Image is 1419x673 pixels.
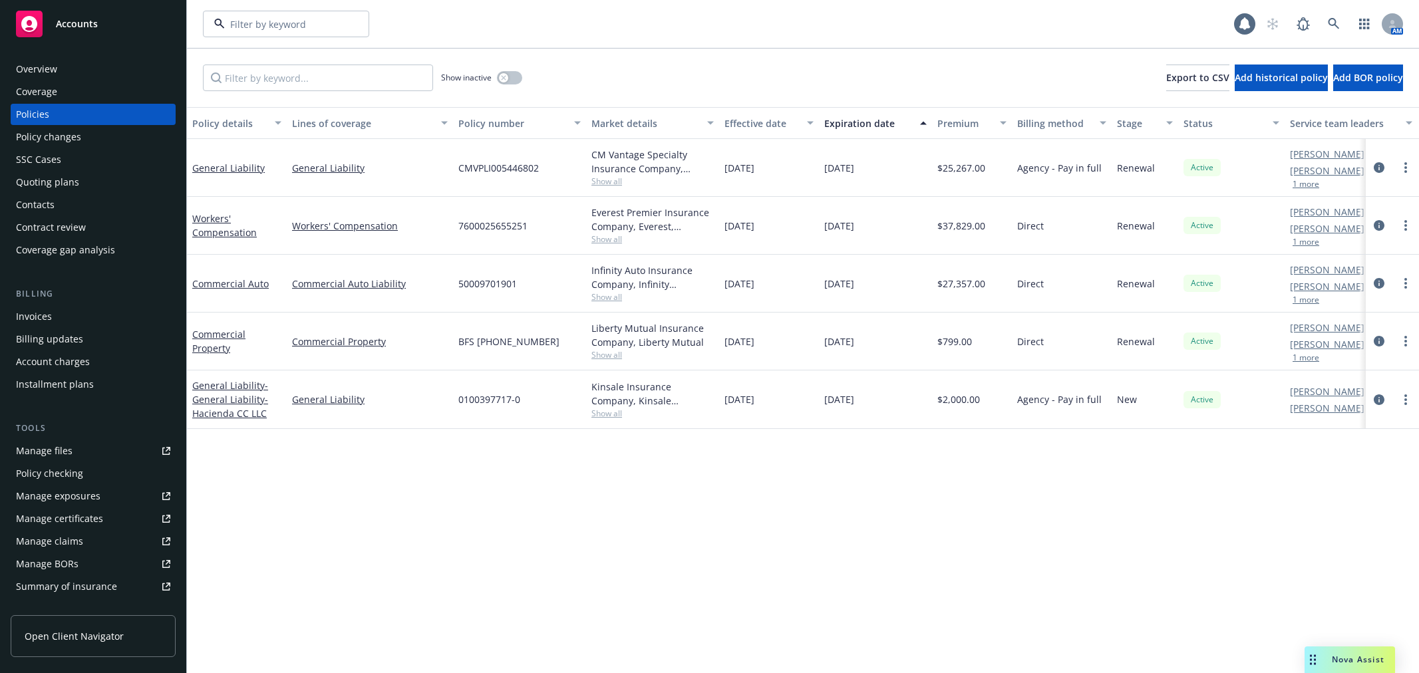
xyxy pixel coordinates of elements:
[1012,107,1112,139] button: Billing method
[11,287,176,301] div: Billing
[1117,277,1155,291] span: Renewal
[724,277,754,291] span: [DATE]
[1351,11,1378,37] a: Switch app
[1332,654,1384,665] span: Nova Assist
[591,349,714,360] span: Show all
[1398,217,1414,233] a: more
[11,126,176,148] a: Policy changes
[11,553,176,575] a: Manage BORs
[724,392,754,406] span: [DATE]
[1371,160,1387,176] a: circleInformation
[225,17,342,31] input: Filter by keyword
[16,485,100,507] div: Manage exposures
[292,161,448,175] a: General Liability
[25,629,124,643] span: Open Client Navigator
[937,335,972,348] span: $799.00
[16,351,90,372] div: Account charges
[1293,296,1319,304] button: 1 more
[11,440,176,462] a: Manage files
[11,5,176,43] a: Accounts
[1117,335,1155,348] span: Renewal
[1371,217,1387,233] a: circleInformation
[11,329,176,350] a: Billing updates
[1398,333,1414,349] a: more
[292,116,433,130] div: Lines of coverage
[586,107,719,139] button: Market details
[1017,161,1102,175] span: Agency - Pay in full
[591,408,714,419] span: Show all
[937,392,980,406] span: $2,000.00
[724,116,799,130] div: Effective date
[1305,646,1321,673] div: Drag to move
[11,217,176,238] a: Contract review
[458,116,566,130] div: Policy number
[192,277,269,290] a: Commercial Auto
[1293,354,1319,362] button: 1 more
[1290,279,1364,293] a: [PERSON_NAME]
[11,422,176,435] div: Tools
[11,463,176,484] a: Policy checking
[591,148,714,176] div: CM Vantage Specialty Insurance Company, Church Mutual Insurance, CRC Group
[11,599,176,620] a: Policy AI ingestions
[1017,277,1044,291] span: Direct
[1290,221,1364,235] a: [PERSON_NAME]
[937,219,985,233] span: $37,829.00
[1321,11,1347,37] a: Search
[187,107,287,139] button: Policy details
[1290,11,1317,37] a: Report a Bug
[1398,275,1414,291] a: more
[1235,65,1328,91] button: Add historical policy
[1189,335,1215,347] span: Active
[1235,71,1328,84] span: Add historical policy
[1183,116,1265,130] div: Status
[16,59,57,80] div: Overview
[11,239,176,261] a: Coverage gap analysis
[824,392,854,406] span: [DATE]
[1290,384,1364,398] a: [PERSON_NAME]
[824,161,854,175] span: [DATE]
[591,205,714,233] div: Everest Premier Insurance Company, Everest, Arrowhead General Insurance Agency, Inc.
[453,107,586,139] button: Policy number
[937,277,985,291] span: $27,357.00
[1017,219,1044,233] span: Direct
[1017,392,1102,406] span: Agency - Pay in full
[1017,335,1044,348] span: Direct
[441,72,492,83] span: Show inactive
[937,161,985,175] span: $25,267.00
[458,219,528,233] span: 7600025655251
[1259,11,1286,37] a: Start snowing
[11,374,176,395] a: Installment plans
[1305,646,1395,673] button: Nova Assist
[16,576,117,597] div: Summary of insurance
[16,599,101,620] div: Policy AI ingestions
[56,19,98,29] span: Accounts
[937,116,992,130] div: Premium
[1117,116,1158,130] div: Stage
[1290,337,1364,351] a: [PERSON_NAME]
[192,162,265,174] a: General Liability
[16,374,94,395] div: Installment plans
[819,107,932,139] button: Expiration date
[1290,401,1364,415] a: [PERSON_NAME]
[1189,277,1215,289] span: Active
[16,306,52,327] div: Invoices
[458,335,559,348] span: BFS [PHONE_NUMBER]
[1290,263,1364,277] a: [PERSON_NAME]
[11,351,176,372] a: Account charges
[719,107,819,139] button: Effective date
[1112,107,1178,139] button: Stage
[1117,219,1155,233] span: Renewal
[16,172,79,193] div: Quoting plans
[591,291,714,303] span: Show all
[292,219,448,233] a: Workers' Compensation
[1166,71,1229,84] span: Export to CSV
[824,335,854,348] span: [DATE]
[11,59,176,80] a: Overview
[1398,160,1414,176] a: more
[824,116,912,130] div: Expiration date
[1117,392,1137,406] span: New
[11,149,176,170] a: SSC Cases
[192,116,267,130] div: Policy details
[11,576,176,597] a: Summary of insurance
[16,553,79,575] div: Manage BORs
